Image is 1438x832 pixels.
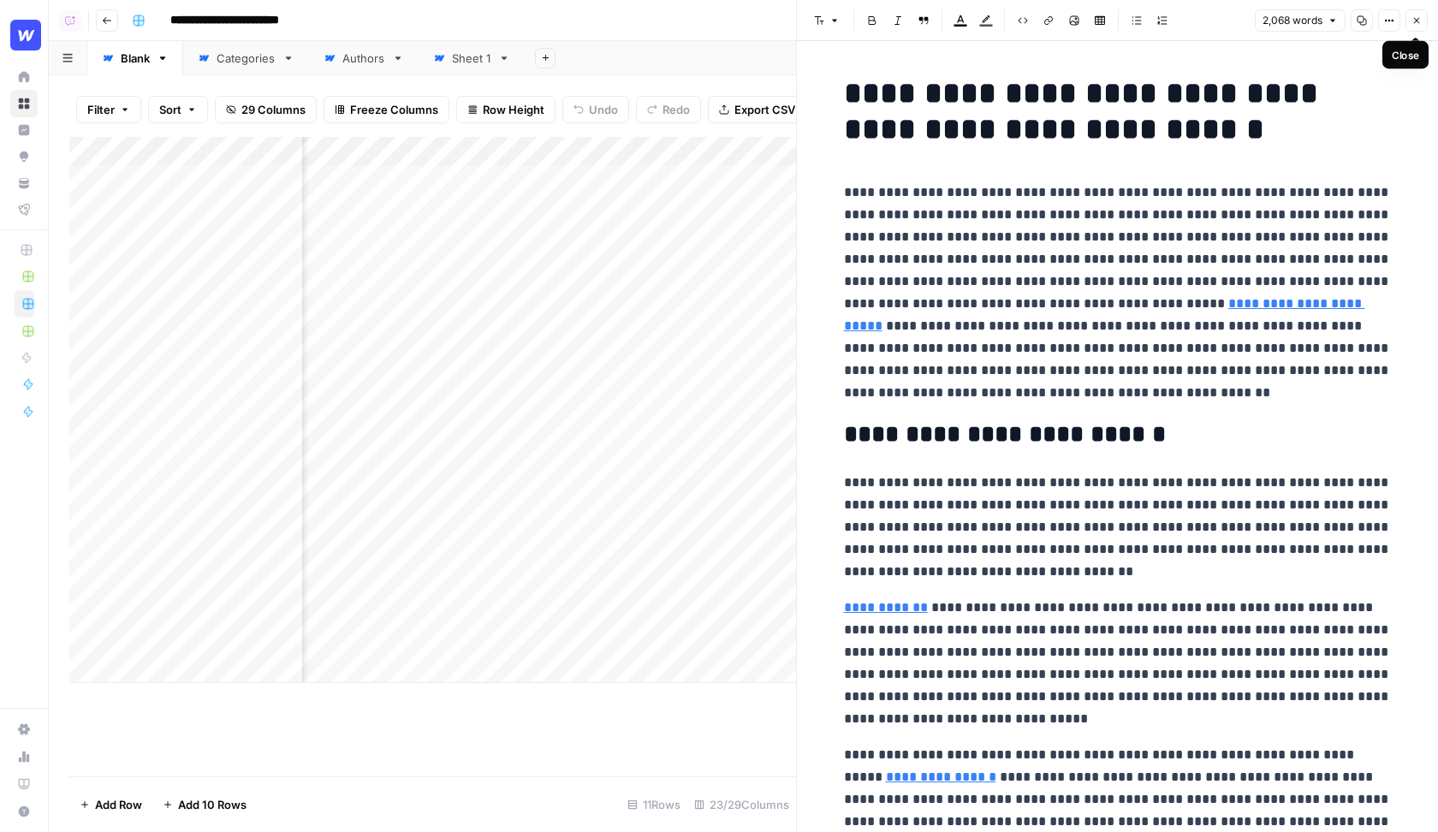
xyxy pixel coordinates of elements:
a: Insights [10,116,38,144]
img: Webflow Logo [10,20,41,51]
span: Add Row [95,796,142,813]
button: Help + Support [10,798,38,825]
a: Opportunities [10,143,38,170]
a: Sheet 1 [419,41,525,75]
a: Home [10,63,38,91]
span: Export CSV [734,101,795,118]
button: Redo [636,96,701,123]
div: Close [1392,47,1419,62]
a: Authors [309,41,419,75]
button: Workspace: Webflow [10,14,38,56]
span: 2,068 words [1263,13,1322,28]
button: Undo [562,96,629,123]
div: Authors [342,50,385,67]
button: Row Height [456,96,556,123]
span: Filter [87,101,115,118]
a: Settings [10,716,38,743]
div: Blank [121,50,150,67]
div: Categories [217,50,276,67]
a: Your Data [10,169,38,197]
button: Add 10 Rows [152,791,257,818]
div: Sheet 1 [452,50,491,67]
button: Filter [76,96,141,123]
span: Redo [663,101,690,118]
button: Export CSV [708,96,806,123]
a: Browse [10,90,38,117]
button: Add Row [69,791,152,818]
button: Freeze Columns [324,96,449,123]
span: Freeze Columns [350,101,438,118]
a: Learning Hub [10,770,38,798]
div: 11 Rows [621,791,687,818]
button: 29 Columns [215,96,317,123]
span: 29 Columns [241,101,306,118]
span: Row Height [483,101,544,118]
a: Categories [183,41,309,75]
span: Add 10 Rows [178,796,247,813]
button: 2,068 words [1255,9,1346,32]
button: Sort [148,96,208,123]
a: Blank [87,41,183,75]
span: Sort [159,101,181,118]
div: 23/29 Columns [687,791,796,818]
a: Usage [10,743,38,770]
span: Undo [589,101,618,118]
a: Flightpath [10,196,38,223]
